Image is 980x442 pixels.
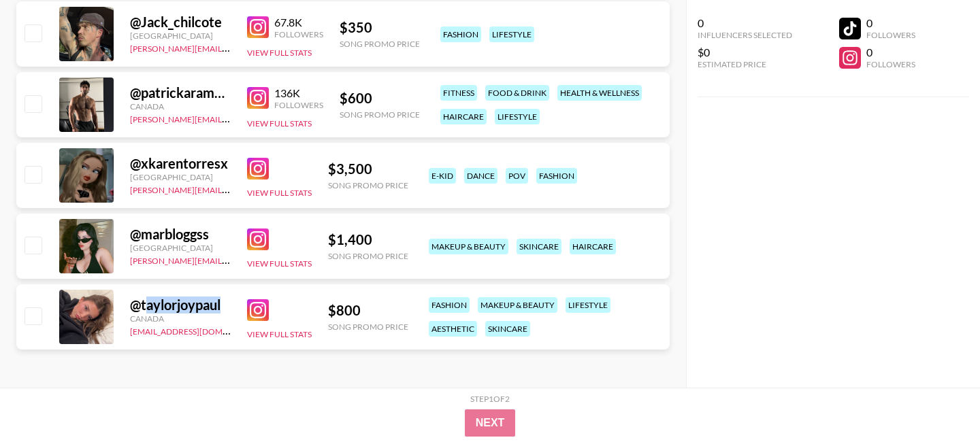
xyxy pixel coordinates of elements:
[440,27,481,42] div: fashion
[429,239,508,254] div: makeup & beauty
[130,31,231,41] div: [GEOGRAPHIC_DATA]
[274,100,323,110] div: Followers
[247,118,312,129] button: View Full Stats
[912,374,964,426] iframe: Drift Widget Chat Controller
[247,16,269,38] img: Instagram
[130,155,231,172] div: @ xkarentorresx
[485,85,549,101] div: food & drink
[698,30,792,40] div: Influencers Selected
[130,84,231,101] div: @ patrickaramouni
[440,85,477,101] div: fitness
[464,168,497,184] div: dance
[866,16,915,30] div: 0
[328,231,408,248] div: $ 1,400
[130,41,396,54] a: [PERSON_NAME][EMAIL_ADDRESS][PERSON_NAME][DOMAIN_NAME]
[328,302,408,319] div: $ 800
[130,324,267,337] a: [EMAIL_ADDRESS][DOMAIN_NAME]
[536,168,577,184] div: fashion
[866,46,915,59] div: 0
[247,329,312,339] button: View Full Stats
[247,228,269,250] img: Instagram
[440,109,487,124] div: haircare
[495,109,540,124] div: lifestyle
[506,168,528,184] div: pov
[429,297,470,313] div: fashion
[130,172,231,182] div: [GEOGRAPHIC_DATA]
[478,297,557,313] div: makeup & beauty
[274,29,323,39] div: Followers
[429,168,456,184] div: e-kid
[340,39,420,49] div: Song Promo Price
[566,297,610,313] div: lifestyle
[247,299,269,321] img: Instagram
[340,19,420,36] div: $ 350
[698,46,792,59] div: $0
[247,188,312,198] button: View Full Stats
[698,59,792,69] div: Estimated Price
[866,30,915,40] div: Followers
[328,322,408,332] div: Song Promo Price
[340,109,420,120] div: Song Promo Price
[517,239,561,254] div: skincare
[130,243,231,253] div: [GEOGRAPHIC_DATA]
[130,296,231,313] div: @ taylorjoypaul
[866,59,915,69] div: Followers
[485,321,530,337] div: skincare
[557,85,642,101] div: health & wellness
[130,253,331,266] a: [PERSON_NAME][EMAIL_ADDRESS][DOMAIN_NAME]
[247,158,269,180] img: Instagram
[274,86,323,100] div: 136K
[698,16,792,30] div: 0
[130,101,231,112] div: Canada
[247,87,269,109] img: Instagram
[130,14,231,31] div: @ Jack_chilcote
[247,258,312,269] button: View Full Stats
[328,251,408,261] div: Song Promo Price
[489,27,534,42] div: lifestyle
[130,182,331,195] a: [PERSON_NAME][EMAIL_ADDRESS][DOMAIN_NAME]
[274,16,323,29] div: 67.8K
[130,226,231,243] div: @ marbloggss
[340,90,420,107] div: $ 600
[328,160,408,177] div: $ 3,500
[470,394,510,404] div: Step 1 of 2
[570,239,616,254] div: haircare
[130,313,231,324] div: Canada
[247,48,312,58] button: View Full Stats
[465,409,516,437] button: Next
[328,180,408,190] div: Song Promo Price
[130,112,396,124] a: [PERSON_NAME][EMAIL_ADDRESS][PERSON_NAME][DOMAIN_NAME]
[429,321,477,337] div: aesthetic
